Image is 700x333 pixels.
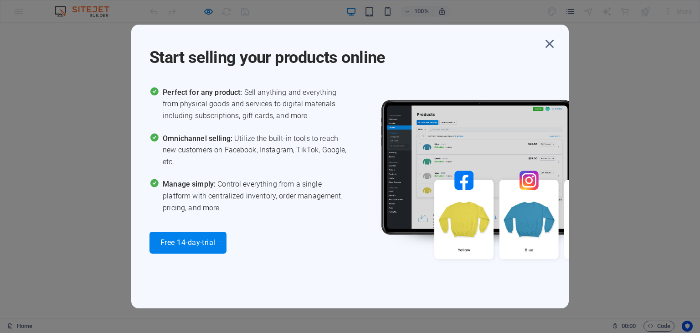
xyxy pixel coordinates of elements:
[163,134,234,143] span: Omnichannel selling:
[163,178,350,213] span: Control everything from a single platform with centralized inventory, order management, pricing, ...
[163,88,244,97] span: Perfect for any product:
[160,239,216,246] span: Free 14-day-trial
[149,232,226,254] button: Free 14-day-trial
[149,36,541,68] h1: Start selling your products online
[163,87,350,122] span: Sell anything and everything from physical goods and services to digital materials including subs...
[366,87,639,286] img: promo_image.png
[163,133,350,168] span: Utilize the built-in tools to reach new customers on Facebook, Instagram, TikTok, Google, etc.
[163,180,217,188] span: Manage simply:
